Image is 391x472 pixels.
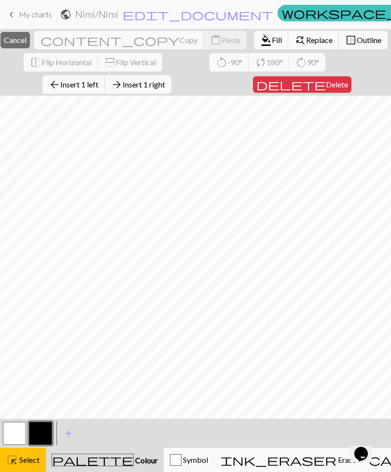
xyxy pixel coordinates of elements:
button: Fill [254,31,289,49]
button: Insert 1 right [105,75,171,94]
span: Symbol [182,455,208,464]
span: delete [256,78,326,91]
span: Outline [357,35,381,44]
button: Colour [46,448,164,472]
span: add [63,427,74,440]
button: Flip Horizontal [24,53,98,72]
span: content_copy [41,33,180,47]
button: Erase [214,448,363,472]
button: Delete [253,76,351,93]
button: 180° [249,53,290,72]
span: Select [18,455,40,464]
span: Flip Horizontal [42,57,92,67]
span: Insert 1 right [123,80,165,89]
span: -90° [227,57,242,67]
span: 90° [307,57,319,67]
span: My charts [19,10,52,19]
span: Erase [336,455,356,464]
button: Copy [34,31,204,49]
span: Colour [134,456,158,465]
span: highlight_alt [6,453,18,467]
span: edit_document [123,8,273,21]
span: ink_eraser [221,453,336,467]
span: keyboard_arrow_left [6,8,17,21]
button: Flip Vertical [98,53,162,72]
span: format_color_fill [260,33,272,47]
span: Cancel [4,35,27,44]
span: palette [52,453,133,467]
iframe: chat widget [350,433,381,462]
button: Replace [288,31,339,49]
span: flip [30,56,42,69]
button: Outline [339,31,388,49]
button: Insert 1 left [42,75,105,94]
span: find_replace [294,33,306,47]
h2: Nimi / Nimi [75,9,118,20]
span: flip [103,57,117,68]
a: My charts [6,6,52,23]
span: rotate_left [216,56,227,69]
span: Insert 1 left [60,80,98,89]
span: Replace [306,35,333,44]
button: 90° [289,53,325,72]
span: Copy [180,35,197,44]
span: public [60,8,71,21]
span: arrow_back [49,78,60,91]
button: Symbol [164,448,214,472]
button: Cancel [0,32,30,48]
span: 180° [266,57,283,67]
span: Fill [272,35,282,44]
span: Delete [326,80,348,89]
span: border_outer [345,33,357,47]
span: sync [255,56,266,69]
button: -90° [209,53,249,72]
span: arrow_forward [111,78,123,91]
span: rotate_right [295,56,307,69]
span: Flip Vertical [116,57,156,67]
